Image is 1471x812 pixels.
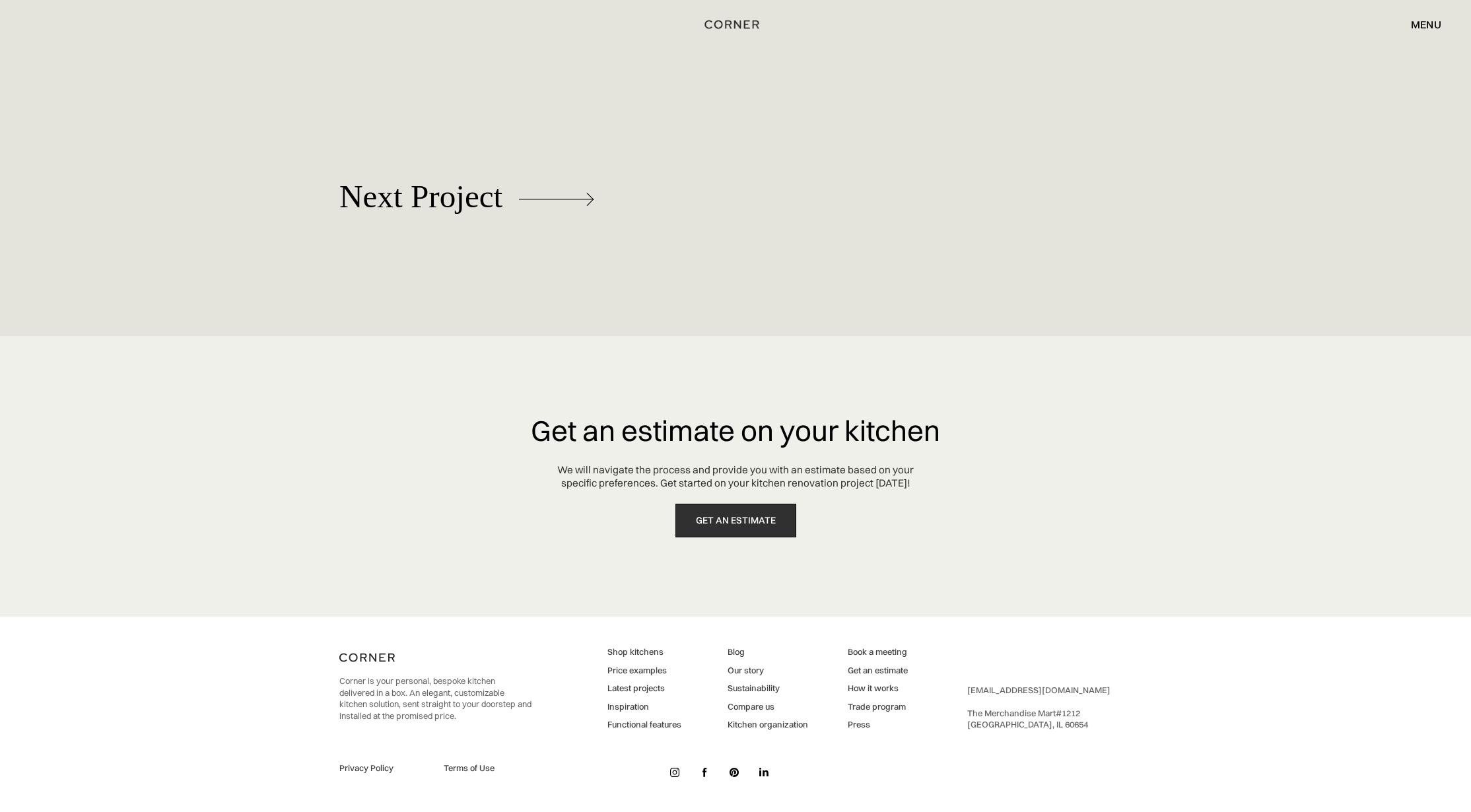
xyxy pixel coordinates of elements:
[607,646,681,658] a: Shop kitchens
[557,463,914,491] div: We will navigate the process and provide you with an estimate based on your specific preferences....
[339,140,763,254] a: Next Project
[728,665,808,677] a: Our story
[967,685,1111,731] div: ‍ The Merchandise Mart #1212 ‍ [GEOGRAPHIC_DATA], IL 60654
[848,646,908,658] a: Book a meeting
[607,665,681,677] a: Price examples
[531,415,940,446] h3: Get an estimate on your kitchen
[848,719,908,731] a: Press
[728,646,808,658] a: Blog
[728,701,808,713] a: Compare us
[339,675,531,722] p: Corner is your personal, bespoke kitchen delivered in a box. An elegant, customizable kitchen sol...
[967,685,1111,695] a: [EMAIL_ADDRESS][DOMAIN_NAME]
[607,683,681,694] a: Latest projects
[1398,13,1441,36] div: menu
[1411,19,1441,30] div: menu
[607,701,681,713] a: Inspiration
[675,16,797,33] a: home
[339,179,502,215] div: Next Project
[444,762,532,774] a: Terms of Use
[848,701,908,713] a: Trade program
[339,762,428,774] a: Privacy Policy
[848,665,908,677] a: Get an estimate
[675,504,796,537] a: get an estimate
[607,719,681,731] a: Functional features
[848,683,908,694] a: How it works
[728,683,808,694] a: Sustainability
[728,719,808,731] a: Kitchen organization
